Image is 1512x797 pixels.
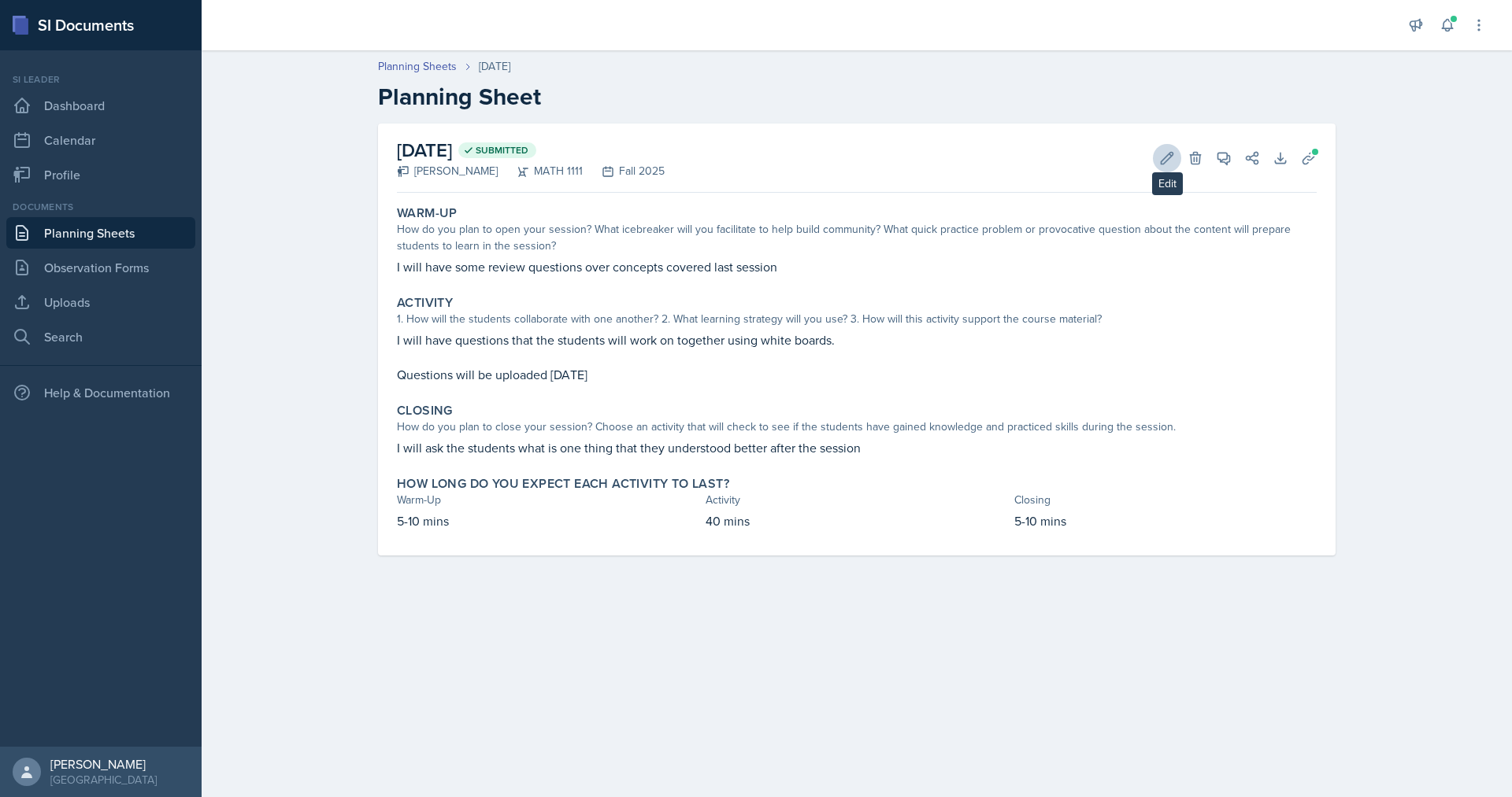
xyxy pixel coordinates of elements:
[6,90,195,121] a: Dashboard
[397,365,1317,384] p: Questions will be uploaded [DATE]
[397,511,699,530] p: 5-10 mins
[397,403,453,419] label: Closing
[397,419,1317,435] div: How do you plan to close your session? Choose an activity that will check to see if the students ...
[6,72,195,87] div: Si leader
[476,144,528,157] span: Submitted
[397,205,458,221] label: Warm-Up
[378,58,457,75] a: Planning Sheets
[6,159,195,190] a: Profile
[397,476,729,492] label: How long do you expect each activity to last?
[397,136,665,164] h2: [DATE]
[583,163,665,179] div: Fall 2025
[1014,511,1317,530] p: 5-10 mins
[479,58,510,75] div: [DATE]
[706,511,1008,530] p: 40 mins
[6,252,195,283] a: Observation Forms
[397,221,1317,254] div: How do you plan to open your session? What icebreaker will you facilitate to help build community...
[397,257,1317,276] p: I will have some review questions over concepts covered last session
[378,83,1336,111] h2: Planning Sheet
[397,492,699,508] div: Warm-Up
[706,492,1008,508] div: Activity
[498,163,583,179] div: MATH 1111
[50,756,157,772] div: [PERSON_NAME]
[6,321,195,352] a: Search
[6,286,195,318] a: Uploads
[1153,144,1181,172] button: Edit
[397,438,1317,457] p: I will ask the students what is one thing that they understood better after the session
[50,772,157,788] div: [GEOGRAPHIC_DATA]
[6,217,195,249] a: Planning Sheets
[1014,492,1317,508] div: Closing
[6,124,195,156] a: Calendar
[397,330,1317,349] p: I will have questions that the students will work on together using white boards.
[397,311,1317,327] div: 1. How will the students collaborate with one another? 2. What learning strategy will you use? 3....
[6,377,195,408] div: Help & Documentation
[397,163,498,179] div: [PERSON_NAME]
[6,200,195,214] div: Documents
[397,295,453,311] label: Activity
